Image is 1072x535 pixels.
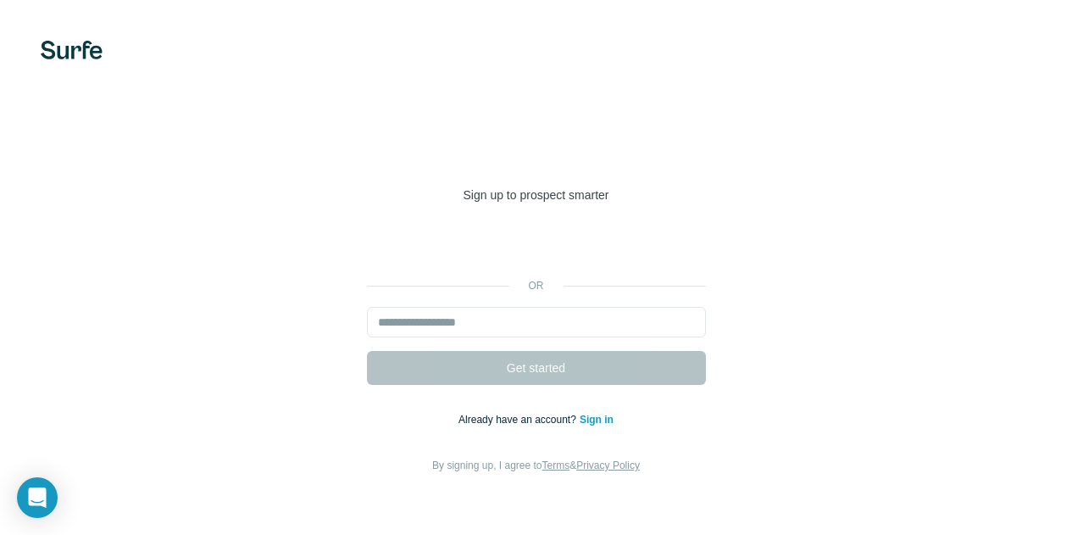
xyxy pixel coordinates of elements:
iframe: Botón de Acceder con Google [358,229,714,266]
p: Sign up to prospect smarter [367,187,706,203]
a: Terms [542,460,570,471]
a: Sign in [580,414,614,426]
h1: Welcome to [GEOGRAPHIC_DATA] [367,115,706,183]
p: or [509,278,564,293]
a: Privacy Policy [576,460,640,471]
span: Already have an account? [458,414,580,426]
span: By signing up, I agree to & [432,460,640,471]
img: Surfe's logo [41,41,103,59]
div: Open Intercom Messenger [17,477,58,518]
